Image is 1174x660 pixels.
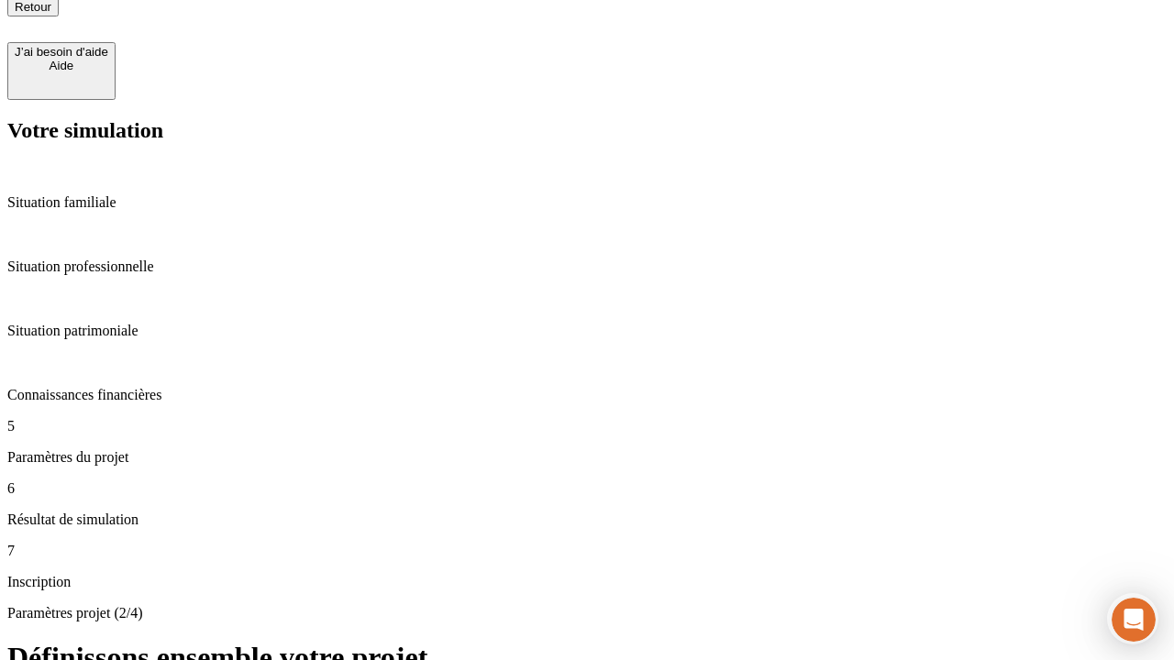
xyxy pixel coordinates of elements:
[7,543,1167,559] p: 7
[15,45,108,59] div: J’ai besoin d'aide
[7,605,1167,621] p: Paramètres projet (2/4)
[7,258,1167,275] p: Situation professionnelle
[7,449,1167,466] p: Paramètres du projet
[7,511,1167,528] p: Résultat de simulation
[7,418,1167,434] p: 5
[7,323,1167,339] p: Situation patrimoniale
[1112,598,1156,642] iframe: Intercom live chat
[1107,593,1158,644] iframe: Intercom live chat discovery launcher
[7,574,1167,590] p: Inscription
[7,194,1167,211] p: Situation familiale
[7,480,1167,497] p: 6
[7,118,1167,143] h2: Votre simulation
[7,387,1167,403] p: Connaissances financières
[7,42,116,100] button: J’ai besoin d'aideAide
[15,59,108,72] div: Aide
